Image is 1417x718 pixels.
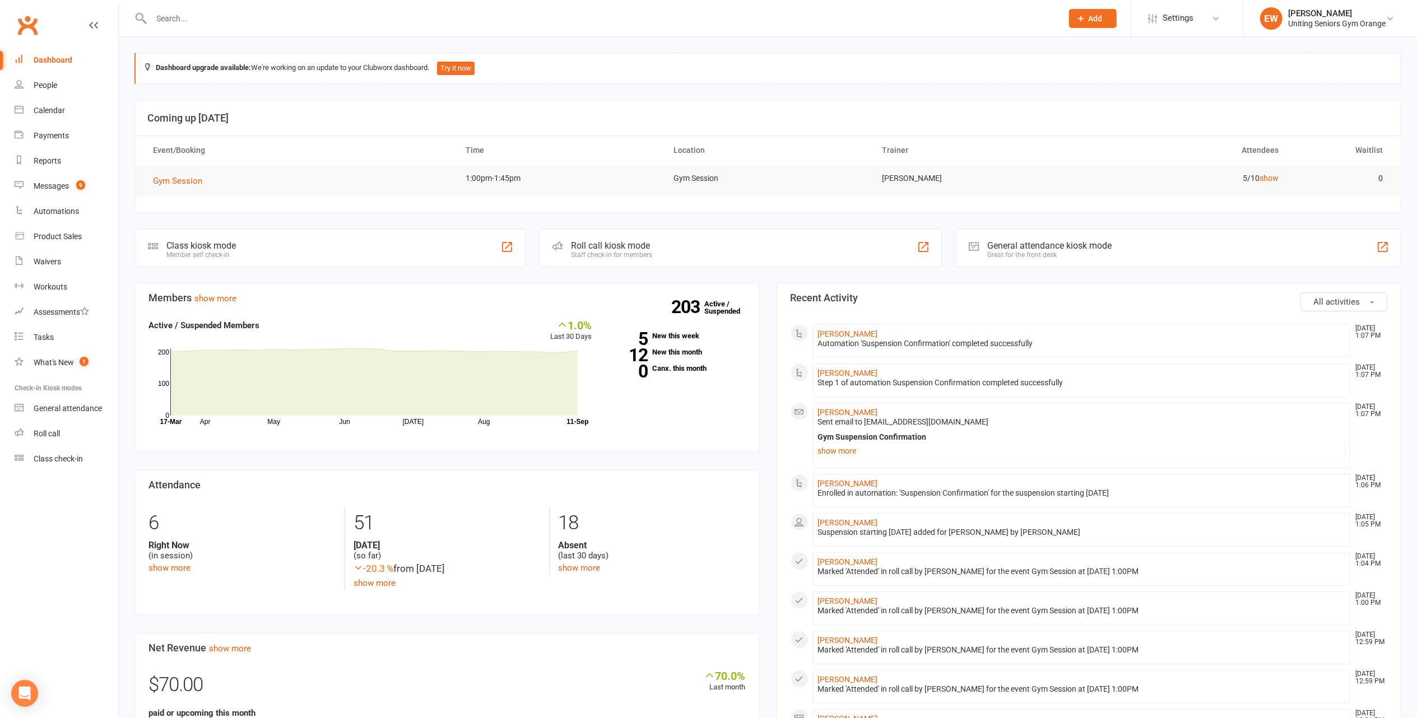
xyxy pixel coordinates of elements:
[34,307,89,316] div: Assessments
[34,181,69,190] div: Messages
[148,540,336,551] strong: Right Now
[704,669,746,693] div: Last month
[456,136,664,165] th: Time
[872,136,1080,165] th: Trainer
[148,642,746,654] h3: Net Revenue
[194,293,236,304] a: show more
[15,300,118,325] a: Assessments
[609,332,746,339] a: 5New this week
[156,63,251,72] strong: Dashboard upgrade available:
[1350,364,1387,379] time: [DATE] 1:07 PM
[1289,136,1393,165] th: Waitlist
[818,518,878,527] a: [PERSON_NAME]
[1288,8,1386,18] div: [PERSON_NAME]
[1350,325,1387,339] time: [DATE] 1:07 PM
[15,174,118,199] a: Messages 9
[354,540,541,551] strong: [DATE]
[818,479,878,488] a: [PERSON_NAME]
[148,320,259,330] strong: Active / Suspended Members
[818,369,878,377] a: [PERSON_NAME]
[609,348,746,356] a: 12New this month
[609,347,648,363] strong: 12
[791,292,1388,304] h3: Recent Activity
[1163,6,1193,31] span: Settings
[15,73,118,98] a: People
[1289,165,1393,192] td: 0
[987,251,1112,259] div: Great for the front desk
[1350,631,1387,646] time: [DATE] 12:59 PM
[437,62,475,75] button: Try it now
[1300,292,1387,311] button: All activities
[153,174,210,188] button: Gym Session
[34,358,74,367] div: What's New
[571,240,652,251] div: Roll call kiosk mode
[148,540,336,561] div: (in session)
[15,249,118,274] a: Waivers
[143,136,456,165] th: Event/Booking
[818,606,1346,616] div: Marked 'Attended' in roll call by [PERSON_NAME] for the event Gym Session at [DATE] 1:00PM
[148,563,191,573] a: show more
[15,48,118,73] a: Dashboard
[1080,165,1289,192] td: 5/10
[34,55,72,64] div: Dashboard
[872,165,1080,192] td: [PERSON_NAME]
[818,684,1346,694] div: Marked 'Attended' in roll call by [PERSON_NAME] for the event Gym Session at [DATE] 1:00PM
[818,329,878,338] a: [PERSON_NAME]
[456,165,664,192] td: 1:00pm-1:45pm
[1350,474,1387,489] time: [DATE] 1:06 PM
[609,330,648,347] strong: 5
[818,528,1346,537] div: Suspension starting [DATE] added for [PERSON_NAME] by [PERSON_NAME]
[134,53,1401,84] div: We're working on an update to your Clubworx dashboard.
[354,506,541,540] div: 51
[1313,297,1360,307] span: All activities
[354,561,541,576] div: from [DATE]
[166,240,236,251] div: Class kiosk mode
[34,207,79,216] div: Automations
[15,224,118,249] a: Product Sales
[34,282,67,291] div: Workouts
[1350,514,1387,528] time: [DATE] 1:05 PM
[15,446,118,472] a: Class kiosk mode
[558,540,745,551] strong: Absent
[705,292,754,323] a: 203Active / Suspended
[354,563,393,574] span: -20.3 %
[148,708,255,718] strong: paid or upcoming this month
[148,292,746,304] h3: Members
[34,156,61,165] div: Reports
[1260,174,1279,183] a: show
[15,123,118,148] a: Payments
[15,274,118,300] a: Workouts
[15,396,118,421] a: General attendance kiosk mode
[34,257,61,266] div: Waivers
[1288,18,1386,29] div: Uniting Seniors Gym Orange
[148,669,746,706] div: $70.00
[15,350,118,375] a: What's New1
[818,378,1346,388] div: Step 1 of automation Suspension Confirmation completed successfully
[80,357,89,366] span: 1
[818,645,1346,655] div: Marked 'Attended' in roll call by [PERSON_NAME] for the event Gym Session at [DATE] 1:00PM
[34,81,57,90] div: People
[1080,136,1289,165] th: Attendees
[15,325,118,350] a: Tasks
[664,165,872,192] td: Gym Session
[558,540,745,561] div: (last 30 days)
[34,131,69,140] div: Payments
[147,113,1388,124] h3: Coming up [DATE]
[166,251,236,259] div: Member self check-in
[704,669,746,682] div: 70.0%
[15,199,118,224] a: Automations
[76,180,85,190] span: 9
[818,488,1346,498] div: Enrolled in automation: 'Suspension Confirmation' for the suspension starting [DATE]
[551,319,592,343] div: Last 30 Days
[672,299,705,315] strong: 203
[571,251,652,259] div: Staff check-in for members
[551,319,592,331] div: 1.0%
[818,567,1346,576] div: Marked 'Attended' in roll call by [PERSON_NAME] for the event Gym Session at [DATE] 1:00PM
[558,506,745,540] div: 18
[987,240,1112,251] div: General attendance kiosk mode
[148,11,1054,26] input: Search...
[818,408,878,417] a: [PERSON_NAME]
[1350,403,1387,418] time: [DATE] 1:07 PM
[34,106,65,115] div: Calendar
[609,365,746,372] a: 0Canx. this month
